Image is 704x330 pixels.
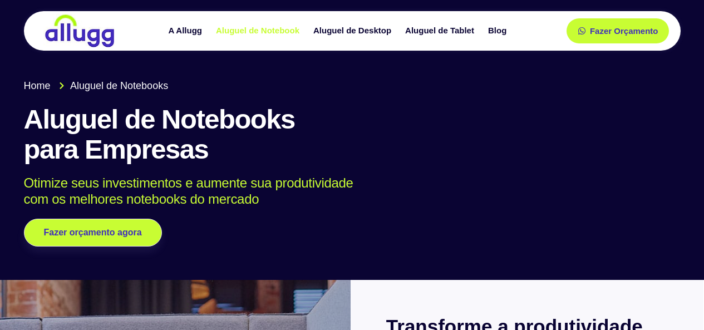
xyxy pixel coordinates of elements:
[567,18,669,43] a: Fazer Orçamento
[24,78,51,93] span: Home
[24,105,681,165] h1: Aluguel de Notebooks para Empresas
[44,228,142,237] span: Fazer orçamento agora
[24,219,162,247] a: Fazer orçamento agora
[67,78,168,93] span: Aluguel de Notebooks
[163,21,210,41] a: A Allugg
[24,175,664,208] p: Otimize seus investimentos e aumente sua produtividade com os melhores notebooks do mercado
[210,21,308,41] a: Aluguel de Notebook
[483,21,515,41] a: Blog
[400,21,483,41] a: Aluguel de Tablet
[43,14,116,48] img: locação de TI é Allugg
[590,27,658,35] span: Fazer Orçamento
[308,21,400,41] a: Aluguel de Desktop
